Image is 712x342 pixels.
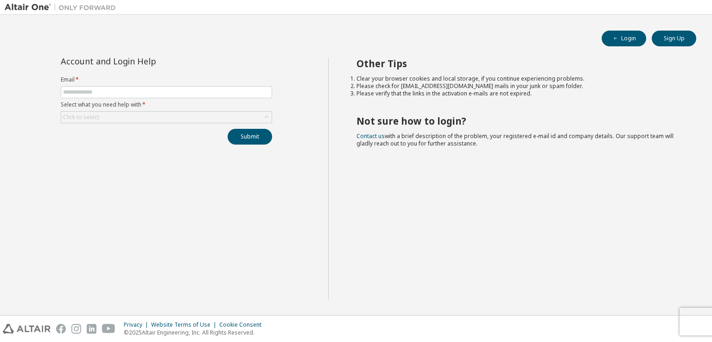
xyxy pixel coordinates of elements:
div: Click to select [61,112,272,123]
img: Altair One [5,3,121,12]
label: Email [61,76,272,83]
div: Click to select [63,114,99,121]
h2: Other Tips [356,57,680,70]
div: Account and Login Help [61,57,230,65]
label: Select what you need help with [61,101,272,108]
div: Cookie Consent [219,321,267,329]
li: Please check for [EMAIL_ADDRESS][DOMAIN_NAME] mails in your junk or spam folder. [356,82,680,90]
div: Website Terms of Use [151,321,219,329]
button: Submit [228,129,272,145]
a: Contact us [356,132,385,140]
img: instagram.svg [71,324,81,334]
button: Sign Up [652,31,696,46]
img: youtube.svg [102,324,115,334]
p: © 2025 Altair Engineering, Inc. All Rights Reserved. [124,329,267,336]
img: linkedin.svg [87,324,96,334]
h2: Not sure how to login? [356,115,680,127]
button: Login [602,31,646,46]
li: Clear your browser cookies and local storage, if you continue experiencing problems. [356,75,680,82]
div: Privacy [124,321,151,329]
img: facebook.svg [56,324,66,334]
img: altair_logo.svg [3,324,51,334]
li: Please verify that the links in the activation e-mails are not expired. [356,90,680,97]
span: with a brief description of the problem, your registered e-mail id and company details. Our suppo... [356,132,674,147]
